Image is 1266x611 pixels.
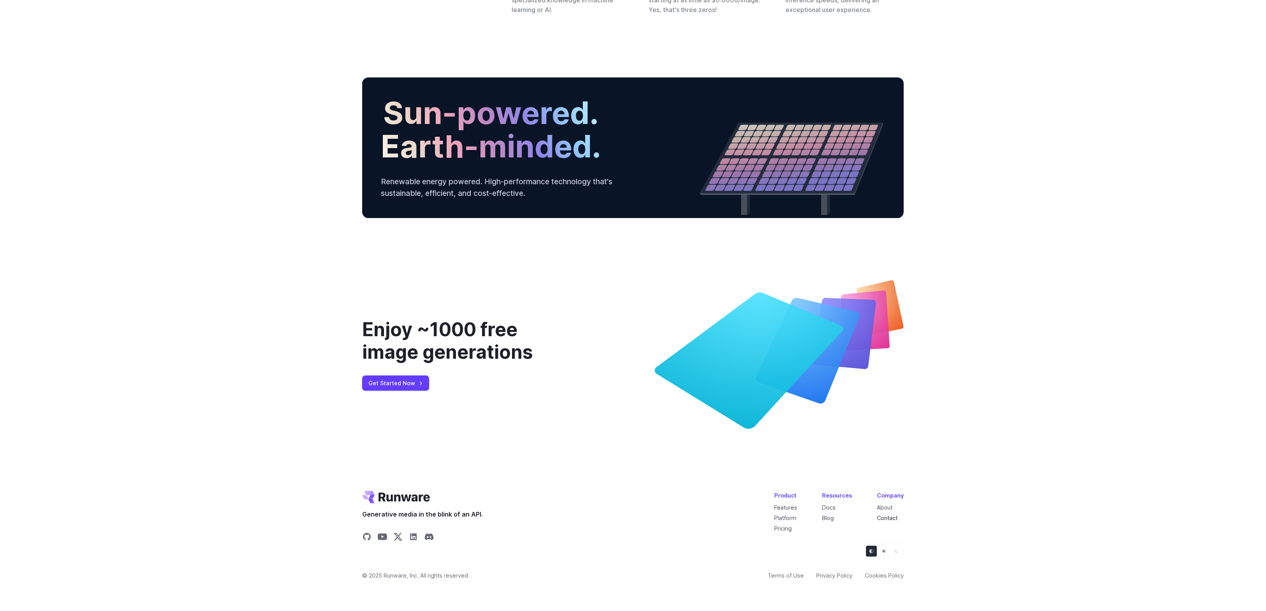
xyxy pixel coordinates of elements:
[362,532,372,544] a: Share on GitHub
[362,375,429,391] a: Get Started Now
[816,571,852,580] a: Privacy Policy
[877,504,893,511] a: About
[774,491,797,500] div: Product
[381,96,601,163] h2: Sun-powered. Earth-minded.
[393,532,403,544] a: Share on X
[362,510,483,520] span: Generative media in the blink of an API.
[822,504,836,511] a: Docs
[866,546,877,557] button: Default
[877,515,898,521] a: Contact
[891,546,902,557] button: Dark
[378,532,387,544] a: Share on YouTube
[774,515,796,521] a: Platform
[865,571,904,580] a: Cookies Policy
[864,544,904,559] ul: Theme selector
[774,504,797,511] a: Features
[878,546,889,557] button: Light
[362,571,468,580] span: © 2025 Runware, Inc. All rights reserved
[774,525,792,532] a: Pricing
[768,571,804,580] a: Terms of Use
[877,491,904,500] div: Company
[362,491,430,503] a: Go to /
[424,532,434,544] a: Share on Discord
[822,491,852,500] div: Resources
[409,532,418,544] a: Share on LinkedIn
[362,318,574,363] div: Enjoy ~1000 free image generations
[381,176,633,199] p: Renewable energy powered. High-performance technology that's sustainable, efficient, and cost-eff...
[822,515,834,521] a: Blog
